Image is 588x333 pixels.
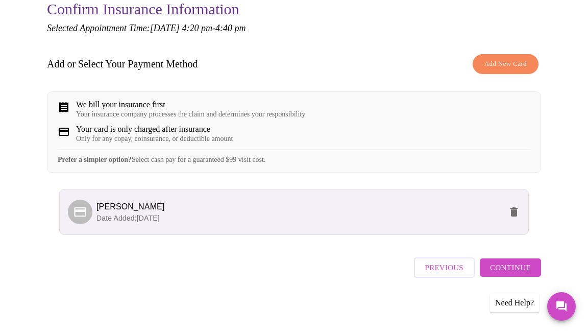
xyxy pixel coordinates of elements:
[490,293,539,313] div: Need Help?
[96,214,160,222] span: Date Added: [DATE]
[47,23,246,33] em: Selected Appointment Time: [DATE] 4:20 pm - 4:40 pm
[484,58,527,70] span: Add New Card
[547,292,576,321] button: Messages
[480,258,541,277] button: Continue
[490,261,531,274] span: Continue
[58,149,530,164] div: Select cash pay for a guaranteed $99 visit cost.
[47,58,198,70] h3: Add or Select Your Payment Method
[47,1,541,18] h3: Confirm Insurance Information
[425,261,463,274] span: Previous
[76,135,233,143] div: Only for any copay, coinsurance, or deductible amount
[76,100,305,109] div: We bill your insurance first
[76,125,233,134] div: Your card is only charged after insurance
[96,202,165,211] span: [PERSON_NAME]
[473,54,538,74] button: Add New Card
[414,257,475,278] button: Previous
[58,156,132,163] strong: Prefer a simpler option?
[502,200,526,224] button: delete
[76,110,305,118] div: Your insurance company processes the claim and determines your responsibility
